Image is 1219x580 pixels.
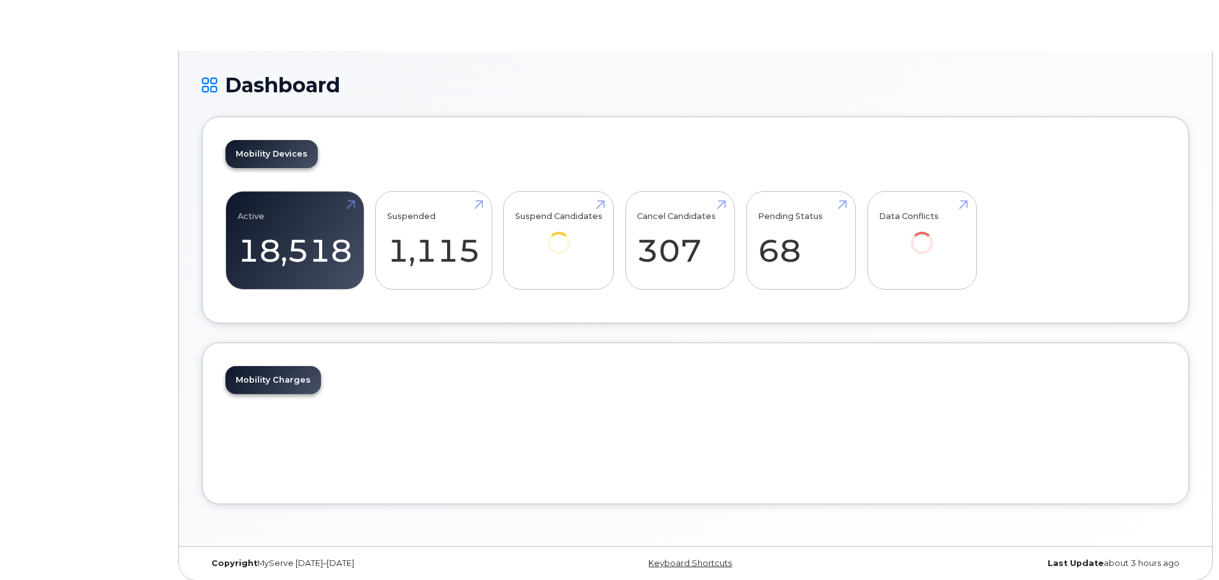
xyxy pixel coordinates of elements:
a: Keyboard Shortcuts [648,558,732,568]
strong: Copyright [211,558,257,568]
a: Data Conflicts [879,199,965,272]
a: Mobility Charges [225,366,321,394]
a: Mobility Devices [225,140,318,168]
a: Active 18,518 [238,199,352,283]
div: about 3 hours ago [860,558,1189,569]
a: Cancel Candidates 307 [637,199,723,283]
a: Pending Status 68 [758,199,844,283]
a: Suspend Candidates [515,199,602,272]
h1: Dashboard [202,74,1189,96]
div: MyServe [DATE]–[DATE] [202,558,531,569]
strong: Last Update [1048,558,1104,568]
a: Suspended 1,115 [387,199,480,283]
